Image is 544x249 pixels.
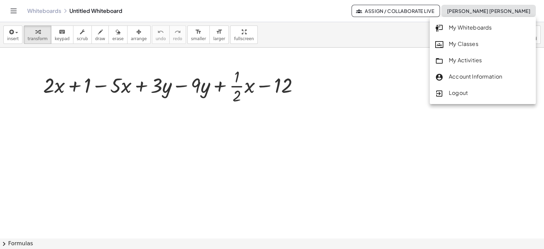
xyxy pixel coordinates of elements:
button: scrub [73,26,92,44]
button: insert [3,26,22,44]
button: fullscreen [230,26,257,44]
a: Whiteboards [27,7,61,14]
span: arrange [131,36,147,41]
i: format_size [195,28,202,36]
div: My Whiteboards [435,23,530,32]
div: My Classes [435,40,530,49]
i: redo [174,28,181,36]
span: fullscreen [234,36,254,41]
span: scrub [77,36,88,41]
div: Logout [435,89,530,98]
span: draw [95,36,105,41]
button: keyboardkeypad [51,26,73,44]
span: erase [112,36,123,41]
button: Assign / Collaborate Live [352,5,440,17]
button: redoredo [169,26,186,44]
span: redo [173,36,182,41]
span: [PERSON_NAME] [PERSON_NAME] [447,8,530,14]
div: Account Information [435,72,530,81]
span: insert [7,36,19,41]
span: Assign / Collaborate Live [357,8,435,14]
i: keyboard [59,28,65,36]
a: My Whiteboards [430,20,536,36]
button: transform [24,26,51,44]
span: undo [156,36,166,41]
i: undo [157,28,164,36]
span: smaller [191,36,206,41]
a: My Activities [430,52,536,69]
button: [PERSON_NAME] [PERSON_NAME] [441,5,536,17]
button: format_sizelarger [209,26,229,44]
a: My Classes [430,36,536,52]
button: erase [108,26,127,44]
button: draw [91,26,109,44]
button: undoundo [152,26,170,44]
i: format_size [216,28,222,36]
span: transform [28,36,48,41]
span: keypad [55,36,70,41]
button: Toggle navigation [8,5,19,16]
button: format_sizesmaller [187,26,210,44]
div: My Activities [435,56,530,65]
span: larger [213,36,225,41]
button: arrange [127,26,151,44]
